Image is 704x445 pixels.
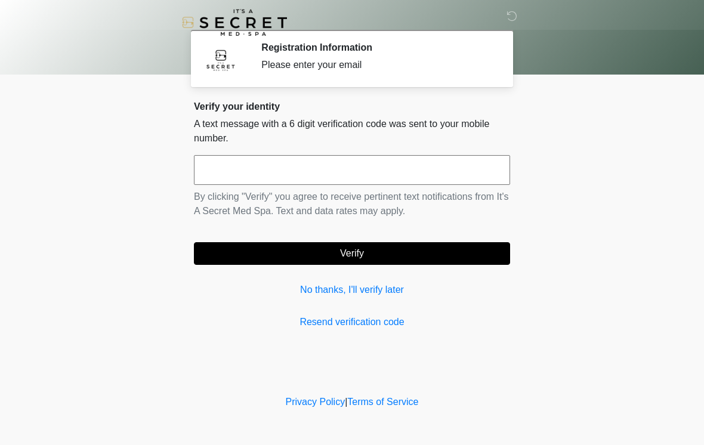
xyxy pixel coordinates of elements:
div: Please enter your email [261,58,492,72]
h2: Registration Information [261,42,492,53]
img: Agent Avatar [203,42,239,78]
h2: Verify your identity [194,101,510,112]
p: A text message with a 6 digit verification code was sent to your mobile number. [194,117,510,146]
button: Verify [194,242,510,265]
a: | [345,397,347,407]
a: Privacy Policy [286,397,345,407]
img: It's A Secret Med Spa Logo [182,9,287,36]
a: Resend verification code [194,315,510,329]
a: No thanks, I'll verify later [194,283,510,297]
p: By clicking "Verify" you agree to receive pertinent text notifications from It's A Secret Med Spa... [194,190,510,218]
a: Terms of Service [347,397,418,407]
